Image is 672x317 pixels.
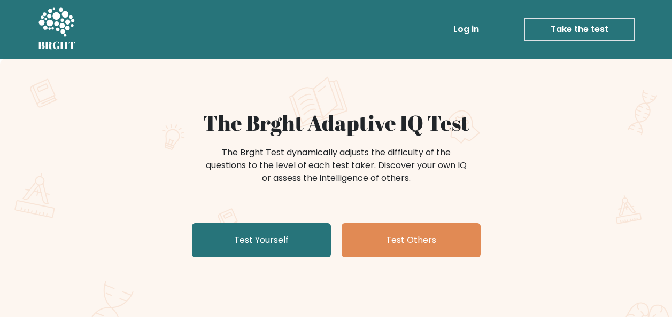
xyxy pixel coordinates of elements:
a: Test Yourself [192,223,331,257]
a: BRGHT [38,4,76,54]
a: Test Others [342,223,481,257]
a: Take the test [524,18,635,41]
h1: The Brght Adaptive IQ Test [75,110,597,136]
div: The Brght Test dynamically adjusts the difficulty of the questions to the level of each test take... [203,146,470,185]
a: Log in [449,19,483,40]
h5: BRGHT [38,39,76,52]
